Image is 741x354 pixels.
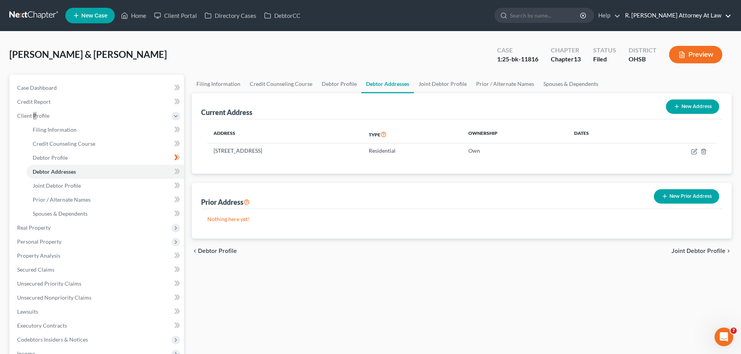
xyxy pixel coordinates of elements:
[621,9,731,23] a: R. [PERSON_NAME] Attorney At Law
[11,319,184,333] a: Executory Contracts
[671,248,725,254] span: Joint Debtor Profile
[510,8,581,23] input: Search by name...
[33,196,91,203] span: Prior / Alternate Names
[11,95,184,109] a: Credit Report
[730,328,737,334] span: 7
[260,9,304,23] a: DebtorCC
[574,55,581,63] span: 13
[11,277,184,291] a: Unsecured Priority Claims
[33,140,95,147] span: Credit Counseling Course
[593,55,616,64] div: Filed
[17,84,57,91] span: Case Dashboard
[17,224,51,231] span: Real Property
[715,328,733,346] iframe: Intercom live chat
[26,193,184,207] a: Prior / Alternate Names
[669,46,722,63] button: Preview
[33,210,88,217] span: Spouses & Dependents
[11,249,184,263] a: Property Analysis
[539,75,603,93] a: Spouses & Dependents
[471,75,539,93] a: Prior / Alternate Names
[725,248,732,254] i: chevron_right
[17,98,51,105] span: Credit Report
[629,55,657,64] div: OHSB
[497,46,538,55] div: Case
[497,55,538,64] div: 1:25-bk-11816
[462,143,568,158] td: Own
[317,75,361,93] a: Debtor Profile
[26,179,184,193] a: Joint Debtor Profile
[363,126,462,143] th: Type
[192,248,237,254] button: chevron_left Debtor Profile
[17,322,67,329] span: Executory Contracts
[629,46,657,55] div: District
[17,280,81,287] span: Unsecured Priority Claims
[11,291,184,305] a: Unsecured Nonpriority Claims
[11,305,184,319] a: Lawsuits
[11,263,184,277] a: Secured Claims
[192,75,245,93] a: Filing Information
[26,137,184,151] a: Credit Counseling Course
[17,308,38,315] span: Lawsuits
[198,248,237,254] span: Debtor Profile
[654,189,719,204] button: New Prior Address
[26,207,184,221] a: Spouses & Dependents
[201,108,252,117] div: Current Address
[26,151,184,165] a: Debtor Profile
[17,238,61,245] span: Personal Property
[17,294,91,301] span: Unsecured Nonpriority Claims
[150,9,201,23] a: Client Portal
[363,143,462,158] td: Residential
[551,55,581,64] div: Chapter
[414,75,471,93] a: Joint Debtor Profile
[33,126,77,133] span: Filing Information
[594,9,620,23] a: Help
[593,46,616,55] div: Status
[26,165,184,179] a: Debtor Addresses
[33,168,76,175] span: Debtor Addresses
[33,182,81,189] span: Joint Debtor Profile
[462,126,568,143] th: Ownership
[551,46,581,55] div: Chapter
[245,75,317,93] a: Credit Counseling Course
[117,9,150,23] a: Home
[671,248,732,254] button: Joint Debtor Profile chevron_right
[207,215,716,223] p: Nothing here yet!
[33,154,68,161] span: Debtor Profile
[201,9,260,23] a: Directory Cases
[666,99,719,114] button: New Address
[81,13,107,19] span: New Case
[17,266,54,273] span: Secured Claims
[26,123,184,137] a: Filing Information
[207,126,363,143] th: Address
[568,126,637,143] th: Dates
[11,81,184,95] a: Case Dashboard
[17,336,88,343] span: Codebtors Insiders & Notices
[9,49,167,60] span: [PERSON_NAME] & [PERSON_NAME]
[192,248,198,254] i: chevron_left
[17,252,60,259] span: Property Analysis
[17,112,49,119] span: Client Profile
[207,143,363,158] td: [STREET_ADDRESS]
[201,197,250,207] div: Prior Address
[361,75,414,93] a: Debtor Addresses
